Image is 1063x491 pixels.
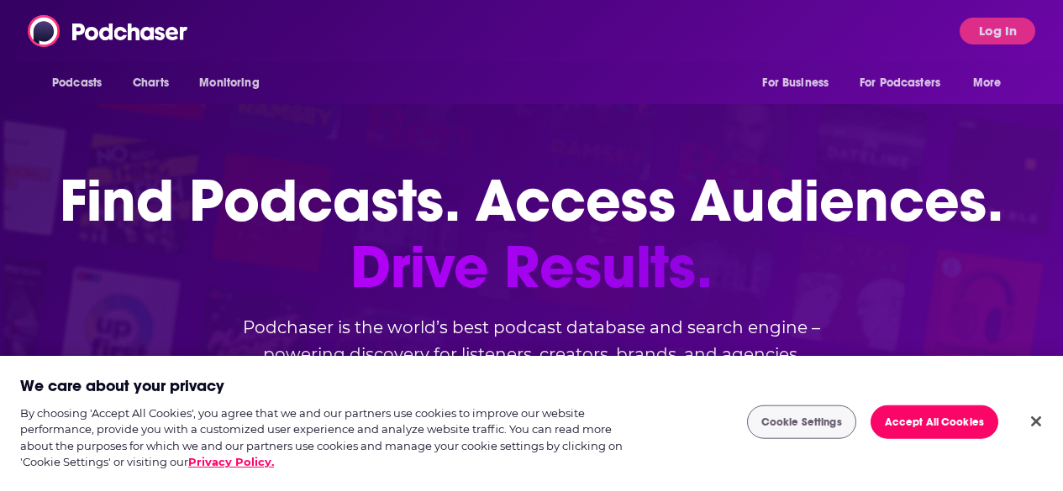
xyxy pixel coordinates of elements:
span: Drive Results. [60,234,1003,300]
button: Accept All Cookies [871,405,998,439]
a: More information about your privacy, opens in a new tab [188,455,274,468]
button: open menu [849,67,965,99]
span: More [973,71,1002,95]
span: For Business [762,71,829,95]
h2: We care about your privacy [20,376,224,397]
button: Cookie Settings [747,405,856,439]
div: By choosing 'Accept All Cookies', you agree that we and our partners use cookies to improve our w... [20,405,638,471]
button: Log In [960,18,1035,44]
button: open menu [961,67,1023,99]
span: Charts [133,71,169,95]
button: Close [1018,403,1055,440]
button: open menu [750,67,850,99]
button: open menu [187,67,281,99]
span: For Podcasters [860,71,940,95]
span: Podcasts [52,71,102,95]
h1: Find Podcasts. Access Audiences. [60,168,1003,300]
h2: Podchaser is the world’s best podcast database and search engine – powering discovery for listene... [196,314,868,368]
button: open menu [40,67,124,99]
span: Monitoring [199,71,259,95]
img: Podchaser - Follow, Share and Rate Podcasts [28,15,189,47]
a: Charts [122,67,179,99]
